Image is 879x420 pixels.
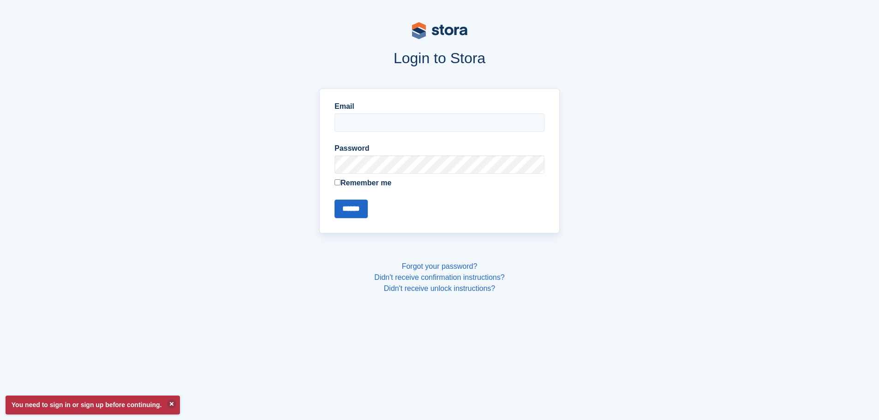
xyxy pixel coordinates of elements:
[335,179,341,185] input: Remember me
[402,262,478,270] a: Forgot your password?
[335,101,544,112] label: Email
[335,177,544,189] label: Remember me
[374,273,504,281] a: Didn't receive confirmation instructions?
[412,22,467,39] img: stora-logo-53a41332b3708ae10de48c4981b4e9114cc0af31d8433b30ea865607fb682f29.svg
[6,396,180,414] p: You need to sign in or sign up before continuing.
[144,50,736,66] h1: Login to Stora
[384,284,495,292] a: Didn't receive unlock instructions?
[335,143,544,154] label: Password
